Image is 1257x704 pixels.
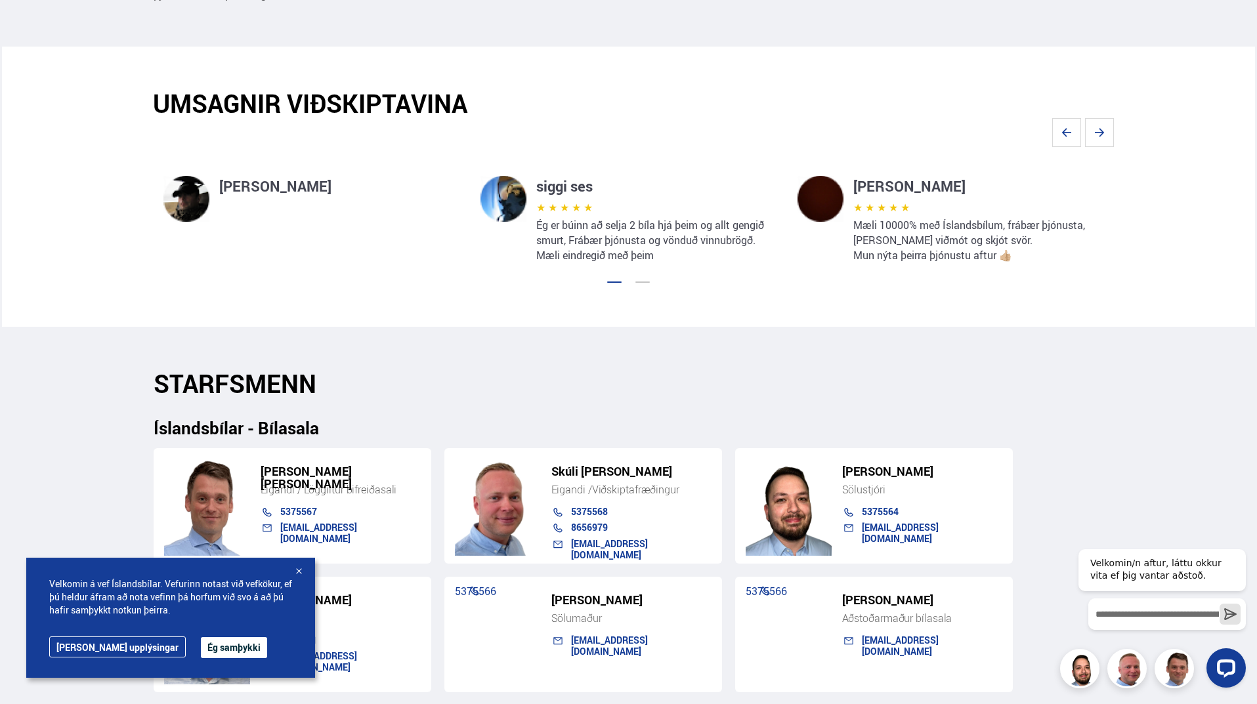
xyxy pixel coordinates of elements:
a: [EMAIL_ADDRESS][DOMAIN_NAME] [862,634,939,657]
iframe: LiveChat chat widget [1068,525,1251,698]
a: [EMAIL_ADDRESS][DOMAIN_NAME] [280,650,357,673]
h2: UMSAGNIR VIÐSKIPTAVINA [153,89,1103,118]
span: Viðskiptafræðingur [592,482,679,497]
img: nhp88E3Fdnt1Opn2.png [1062,651,1101,690]
h5: [PERSON_NAME] [261,594,421,606]
h5: [PERSON_NAME] [551,594,712,606]
img: SllRT5B5QPkh28GD.webp [480,176,526,222]
h5: [PERSON_NAME] [842,465,1002,478]
h5: Skúli [PERSON_NAME] [551,465,712,478]
div: Eigandi / Löggiltur bifreiðasali [261,483,421,496]
h4: [PERSON_NAME] [853,176,1094,197]
img: siFngHWaQ9KaOqBr.png [455,457,541,556]
h2: STARFSMENN [154,369,1104,398]
img: dsORqd-mBEOihhtP.webp [163,176,209,222]
div: Aðstoðarmaður bílasala [842,611,1002,625]
a: [EMAIL_ADDRESS][DOMAIN_NAME] [280,521,357,544]
span: ★ ★ ★ ★ ★ [853,200,910,215]
h4: siggi ses [536,176,777,197]
a: 5375567 [280,505,317,518]
h5: [PERSON_NAME] [842,594,1002,606]
a: [EMAIL_ADDRESS][DOMAIN_NAME] [862,521,939,544]
a: 5375564 [862,505,899,518]
a: [EMAIL_ADDRESS][DOMAIN_NAME] [571,634,648,657]
h5: [PERSON_NAME] [PERSON_NAME] [261,465,421,490]
img: ivSJBoSYNJ1imj5R.webp [798,176,843,222]
p: Ég er búinn að selja 2 bíla hjá þeim og allt gengið smurt, Frábær þjónusta og vönduð vinnubrögð. ... [536,218,777,263]
span: ★ ★ ★ ★ ★ [536,200,593,215]
a: [EMAIL_ADDRESS][DOMAIN_NAME] [571,537,648,560]
div: Eigandi / [551,483,712,496]
a: [PERSON_NAME] upplýsingar [49,636,186,657]
svg: Next slide [1085,118,1114,147]
a: 5375566 [455,584,496,598]
span: Velkomin á vef Íslandsbílar. Vefurinn notast við vefkökur, ef þú heldur áfram að nota vefinn þá h... [49,577,292,617]
p: Mun nýta þeirra þjónustu aftur 👍🏼 [853,248,1094,263]
h4: [PERSON_NAME] [219,176,459,197]
img: FbJEzSuNWCJXmdc-.webp [164,457,250,556]
button: Ég samþykki [201,637,267,658]
h3: Íslandsbílar - Bílasala [154,418,1104,438]
a: 5375568 [571,505,608,518]
a: 8656979 [571,521,608,533]
a: 5375566 [746,584,787,598]
p: Mæli 10000% með Íslandsbílum, frábær þjónusta, [PERSON_NAME] viðmót og skjót svör. [853,218,1094,248]
img: nhp88E3Fdnt1Opn2.png [746,457,832,556]
div: Sölumaður [551,611,712,625]
div: Sölumaður [261,611,421,625]
svg: Previous slide [1052,118,1081,147]
div: Sölustjóri [842,483,1002,496]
